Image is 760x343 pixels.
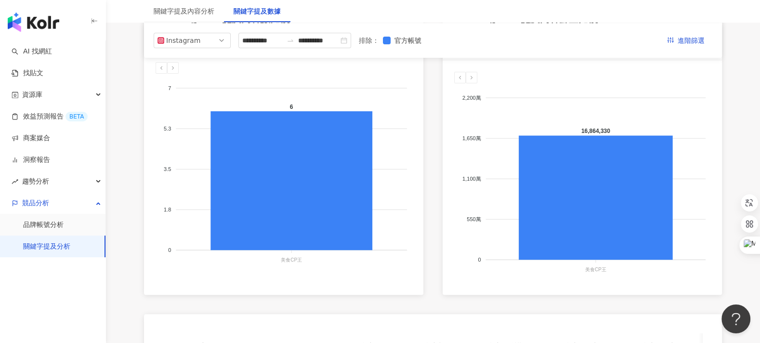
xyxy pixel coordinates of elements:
[12,133,50,143] a: 商案媒合
[168,85,171,91] tspan: 7
[154,6,214,16] div: 關鍵字提及內容分析
[462,135,481,141] tspan: 1,650萬
[659,33,712,48] button: 進階篩選
[23,242,70,251] a: 關鍵字提及分析
[22,171,49,192] span: 趨勢分析
[166,33,197,48] div: Instagram
[359,35,379,46] label: 排除 ：
[721,304,750,333] iframe: Help Scout Beacon - Open
[478,257,481,263] tspan: 0
[164,166,171,172] tspan: 3.5
[287,37,294,44] span: to
[168,247,171,253] tspan: 0
[467,216,481,222] tspan: 550萬
[12,112,88,121] a: 效益預測報告BETA
[12,178,18,185] span: rise
[8,13,59,32] img: logo
[22,192,49,214] span: 競品分析
[281,257,302,263] tspan: 美食CP王
[12,68,43,78] a: 找貼文
[234,6,281,16] div: 關鍵字提及數據
[391,35,425,46] span: 官方帳號
[12,155,50,165] a: 洞察報告
[287,37,294,44] span: swap-right
[585,267,606,272] tspan: 美食CP王
[678,33,705,49] span: 進階篩選
[462,94,481,100] tspan: 2,200萬
[462,176,481,182] tspan: 1,100萬
[164,126,171,132] tspan: 5.3
[12,47,52,56] a: searchAI 找網紅
[23,220,64,230] a: 品牌帳號分析
[164,207,171,212] tspan: 1.8
[22,84,42,106] span: 資源庫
